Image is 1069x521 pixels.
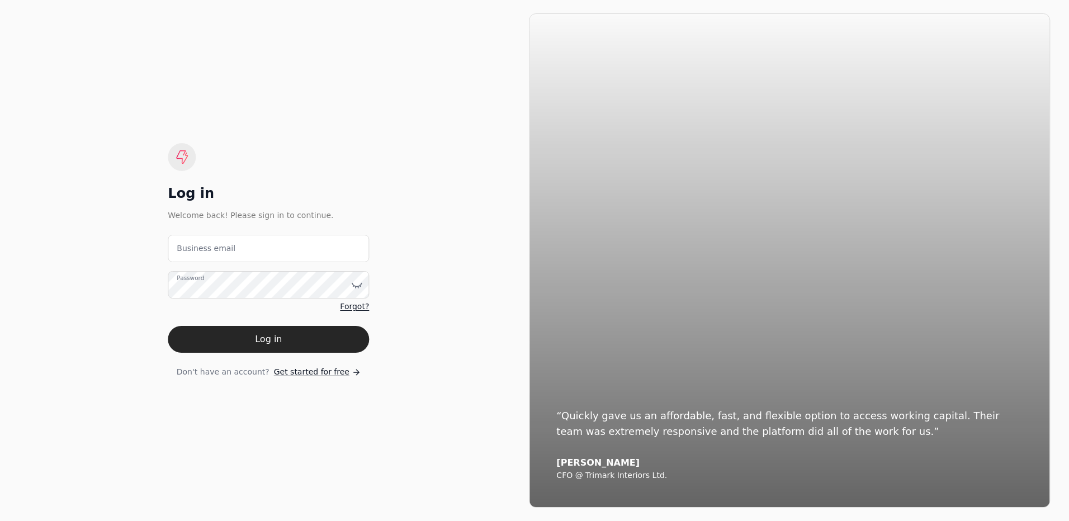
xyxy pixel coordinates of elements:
[168,184,369,202] div: Log in
[556,408,1023,439] div: “Quickly gave us an affordable, fast, and flexible option to access working capital. Their team w...
[556,457,1023,468] div: [PERSON_NAME]
[274,366,349,378] span: Get started for free
[556,471,1023,481] div: CFO @ Trimark Interiors Ltd.
[177,243,235,254] label: Business email
[177,274,204,283] label: Password
[340,301,369,312] a: Forgot?
[168,209,369,221] div: Welcome back! Please sign in to continue.
[177,366,269,378] span: Don't have an account?
[168,326,369,353] button: Log in
[274,366,361,378] a: Get started for free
